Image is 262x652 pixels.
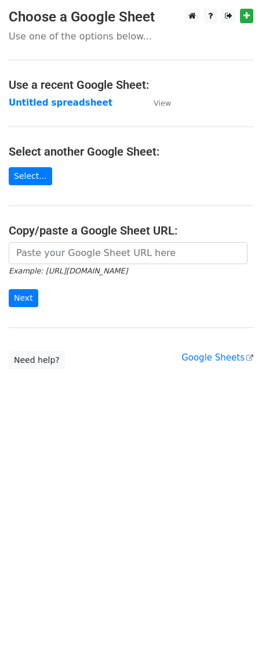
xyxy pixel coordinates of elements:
[9,266,128,275] small: Example: [URL][DOMAIN_NAME]
[181,352,253,363] a: Google Sheets
[9,289,38,307] input: Next
[9,98,112,108] a: Untitled spreadsheet
[9,145,253,159] h4: Select another Google Sheet:
[9,351,65,369] a: Need help?
[154,99,171,107] small: View
[9,167,52,185] a: Select...
[9,30,253,42] p: Use one of the options below...
[9,224,253,237] h4: Copy/paste a Google Sheet URL:
[9,242,248,264] input: Paste your Google Sheet URL here
[9,78,253,92] h4: Use a recent Google Sheet:
[9,9,253,26] h3: Choose a Google Sheet
[142,98,171,108] a: View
